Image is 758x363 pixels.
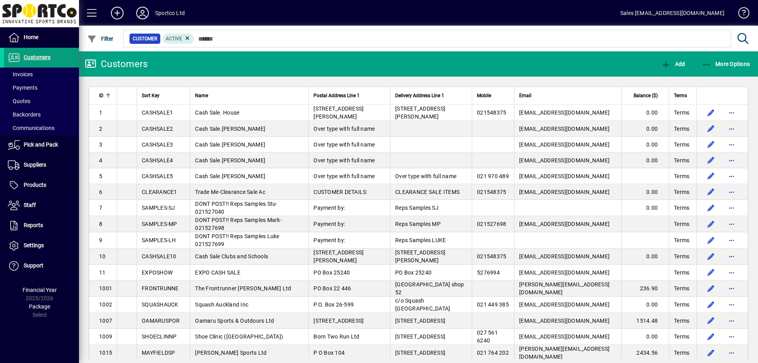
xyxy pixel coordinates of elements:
[99,285,112,292] span: 1001
[4,94,79,108] a: Quotes
[705,201,717,214] button: Edit
[195,269,240,276] span: EXPO CASH SALE
[674,220,689,228] span: Terms
[725,201,738,214] button: More options
[24,202,36,208] span: Staff
[99,269,106,276] span: 11
[99,126,102,132] span: 2
[313,249,364,263] span: [STREET_ADDRESS][PERSON_NAME]
[659,57,687,71] button: Add
[519,173,610,179] span: [EMAIL_ADDRESS][DOMAIN_NAME]
[477,91,509,100] div: Mobile
[313,269,350,276] span: PO Box 25240
[195,285,291,292] span: The Frontrunner [PERSON_NAME] Ltd
[519,301,610,308] span: [EMAIL_ADDRESS][DOMAIN_NAME]
[477,269,500,276] span: 5276994
[395,237,446,243] span: Reps Samples LUKE
[313,205,345,211] span: Payment by:
[130,6,155,20] button: Profile
[99,253,106,260] span: 10
[395,281,464,295] span: [GEOGRAPHIC_DATA] shop 52
[674,317,689,325] span: Terms
[8,125,54,131] span: Communications
[313,333,359,340] span: Born Two Run Ltd
[85,58,148,70] div: Customers
[519,253,610,260] span: [EMAIL_ADDRESS][DOMAIN_NAME]
[705,266,717,279] button: Edit
[725,298,738,311] button: More options
[621,152,669,168] td: 0.00
[99,221,102,227] span: 8
[313,126,375,132] span: Over type with full name
[87,36,114,42] span: Filter
[674,188,689,196] span: Terms
[195,189,265,195] span: Trade Me-Clearance Sale Ac
[705,170,717,182] button: Edit
[674,252,689,260] span: Terms
[4,68,79,81] a: Invoices
[674,284,689,292] span: Terms
[519,109,610,116] span: [EMAIL_ADDRESS][DOMAIN_NAME]
[24,182,46,188] span: Products
[674,156,689,164] span: Terms
[24,222,43,228] span: Reports
[725,106,738,119] button: More options
[620,7,724,19] div: Sales [EMAIL_ADDRESS][DOMAIN_NAME]
[725,170,738,182] button: More options
[4,216,79,235] a: Reports
[142,126,173,132] span: CASHSALE2
[395,91,444,100] span: Delivery Address Line 1
[519,333,610,340] span: [EMAIL_ADDRESS][DOMAIN_NAME]
[477,329,498,344] span: 027 561 6240
[99,91,112,100] div: ID
[195,233,279,247] span: DONT POST!! Reps Samples Luke 021527699
[4,155,79,175] a: Suppliers
[705,234,717,246] button: Edit
[195,173,265,179] span: Cash Sale.[PERSON_NAME]
[705,122,717,135] button: Edit
[725,186,738,198] button: More options
[142,269,173,276] span: EXPOSHOW
[674,333,689,340] span: Terms
[99,109,102,116] span: 1
[142,350,175,356] span: MAYFIELDSP
[519,91,531,100] span: Email
[313,221,345,227] span: Payment by:
[621,248,669,265] td: 0.00
[725,282,738,295] button: More options
[674,269,689,276] span: Terms
[23,287,57,293] span: Financial Year
[705,314,717,327] button: Edit
[621,345,669,361] td: 2434.56
[519,141,610,148] span: [EMAIL_ADDRESS][DOMAIN_NAME]
[195,253,268,260] span: Cash Sale Clubs and Schools
[313,105,364,120] span: [STREET_ADDRESS][PERSON_NAME]
[195,141,265,148] span: Cash Sale.[PERSON_NAME]
[142,253,176,260] span: CASHSALE10
[627,91,665,100] div: Balance ($)
[99,318,112,324] span: 1007
[477,91,491,100] span: Mobile
[395,105,445,120] span: [STREET_ADDRESS][PERSON_NAME]
[395,189,460,195] span: CLEARANCE SALE ITEMS
[4,135,79,155] a: Pick and Pack
[142,205,175,211] span: SAMPLES-SJ
[195,350,266,356] span: [PERSON_NAME] Sports Ltd
[195,91,304,100] div: Name
[195,217,282,231] span: DONT POST!! Reps Samples Mark-021527698
[519,126,610,132] span: [EMAIL_ADDRESS][DOMAIN_NAME]
[142,237,176,243] span: SAMPLES-LH
[705,330,717,343] button: Edit
[700,57,752,71] button: More Options
[313,189,367,195] span: CUSTOMER DETAILS:
[395,333,445,340] span: [STREET_ADDRESS]
[705,154,717,167] button: Edit
[705,106,717,119] button: Edit
[477,221,506,227] span: 021527698
[195,126,265,132] span: Cash Sale.[PERSON_NAME]
[705,298,717,311] button: Edit
[195,109,239,116] span: Cash Sale. House
[702,61,750,67] span: More Options
[725,138,738,151] button: More options
[85,32,116,46] button: Filter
